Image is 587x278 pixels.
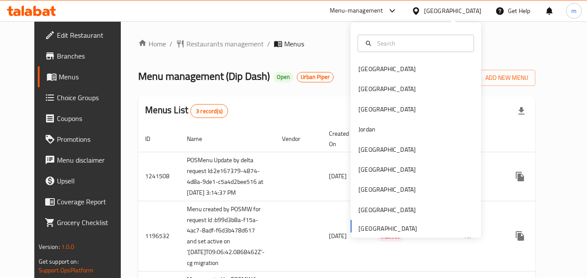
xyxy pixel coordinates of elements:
span: 3 record(s) [191,107,228,115]
a: Grocery Checklist [38,212,133,233]
span: Edit Restaurant [57,30,126,40]
nav: breadcrumb [138,39,536,49]
a: Coupons [38,108,133,129]
span: [DATE] [329,230,347,242]
span: m [571,6,577,16]
a: Promotions [38,129,133,150]
span: Urban Piper [297,73,333,81]
td: POSMenu Update by delta request Id:2e167379-4874-4d8a-9de1-c5a4d2bee516 at [DATE] 3:14:37 PM [180,152,275,201]
span: Name [187,134,213,144]
span: Coverage Report [57,196,126,207]
div: [GEOGRAPHIC_DATA] [424,6,481,16]
a: Menu disclaimer [38,150,133,170]
a: Upsell [38,170,133,191]
span: Choice Groups [57,92,126,103]
button: Change Status [531,226,551,246]
span: ID [145,134,162,144]
span: Add New Menu [475,72,528,83]
div: [GEOGRAPHIC_DATA] [358,185,416,194]
button: more [510,166,531,187]
a: Choice Groups [38,87,133,108]
input: Search [374,39,468,48]
a: Restaurants management [176,39,264,49]
span: Menus [59,72,126,82]
a: Home [138,39,166,49]
h2: Menus List [145,104,228,118]
span: Upsell [57,176,126,186]
div: [GEOGRAPHIC_DATA] [358,145,416,154]
span: Menus [284,39,304,49]
div: Jordan [358,124,375,134]
li: / [267,39,270,49]
span: Coupons [57,113,126,124]
button: Change Status [531,166,551,187]
td: 1196532 [138,201,180,271]
a: Coverage Report [38,191,133,212]
span: Promotions [57,134,126,144]
span: 1.0.0 [61,241,75,252]
a: Edit Restaurant [38,25,133,46]
td: 1241508 [138,152,180,201]
div: [GEOGRAPHIC_DATA] [358,64,416,74]
a: Menus [38,66,133,87]
li: / [169,39,172,49]
span: Menu management ( Dip Dash ) [138,66,270,86]
span: Created On [329,128,360,149]
div: Open [273,72,293,82]
span: [DATE] [329,170,347,182]
span: Open [273,73,293,81]
div: [GEOGRAPHIC_DATA] [358,84,416,94]
span: Vendor [282,134,312,144]
span: Branches [57,51,126,61]
span: Get support on: [39,256,79,267]
span: Grocery Checklist [57,217,126,228]
td: Menu created by POSMW for request Id :b99d3b8a-f15a-4ac7-8adf-f6d3b478d617 and set active on '[DA... [180,201,275,271]
button: more [510,226,531,246]
div: [GEOGRAPHIC_DATA] [358,205,416,215]
span: Menu disclaimer [57,155,126,165]
div: Export file [511,101,532,121]
span: Restaurants management [186,39,264,49]
a: Support.OpsPlatform [39,265,94,276]
div: [GEOGRAPHIC_DATA] [358,105,416,114]
a: Branches [38,46,133,66]
span: Version: [39,241,60,252]
div: [GEOGRAPHIC_DATA] [358,165,416,174]
div: Menu-management [330,6,383,16]
button: Add New Menu [468,70,535,86]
